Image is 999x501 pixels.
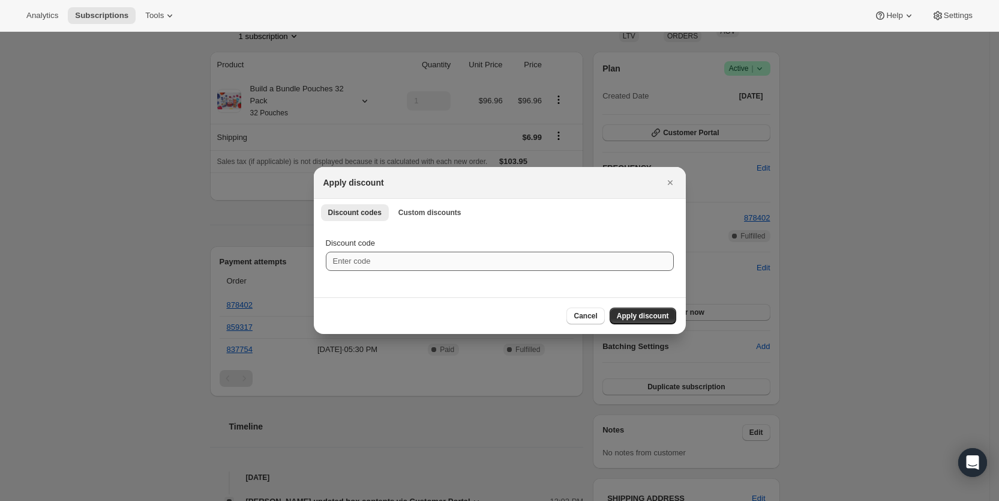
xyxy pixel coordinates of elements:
[323,177,384,189] h2: Apply discount
[68,7,136,24] button: Subscriptions
[328,208,382,217] span: Discount codes
[944,11,973,20] span: Settings
[566,308,604,324] button: Cancel
[145,11,164,20] span: Tools
[314,225,686,297] div: Discount codes
[610,308,676,324] button: Apply discount
[886,11,902,20] span: Help
[75,11,128,20] span: Subscriptions
[662,174,679,191] button: Close
[321,204,389,221] button: Discount codes
[19,7,65,24] button: Analytics
[391,204,469,221] button: Custom discounts
[326,252,674,271] input: Enter code
[138,7,183,24] button: Tools
[925,7,980,24] button: Settings
[867,7,922,24] button: Help
[958,448,987,477] div: Open Intercom Messenger
[26,11,58,20] span: Analytics
[617,311,669,321] span: Apply discount
[574,311,597,321] span: Cancel
[326,238,375,247] span: Discount code
[398,208,461,217] span: Custom discounts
